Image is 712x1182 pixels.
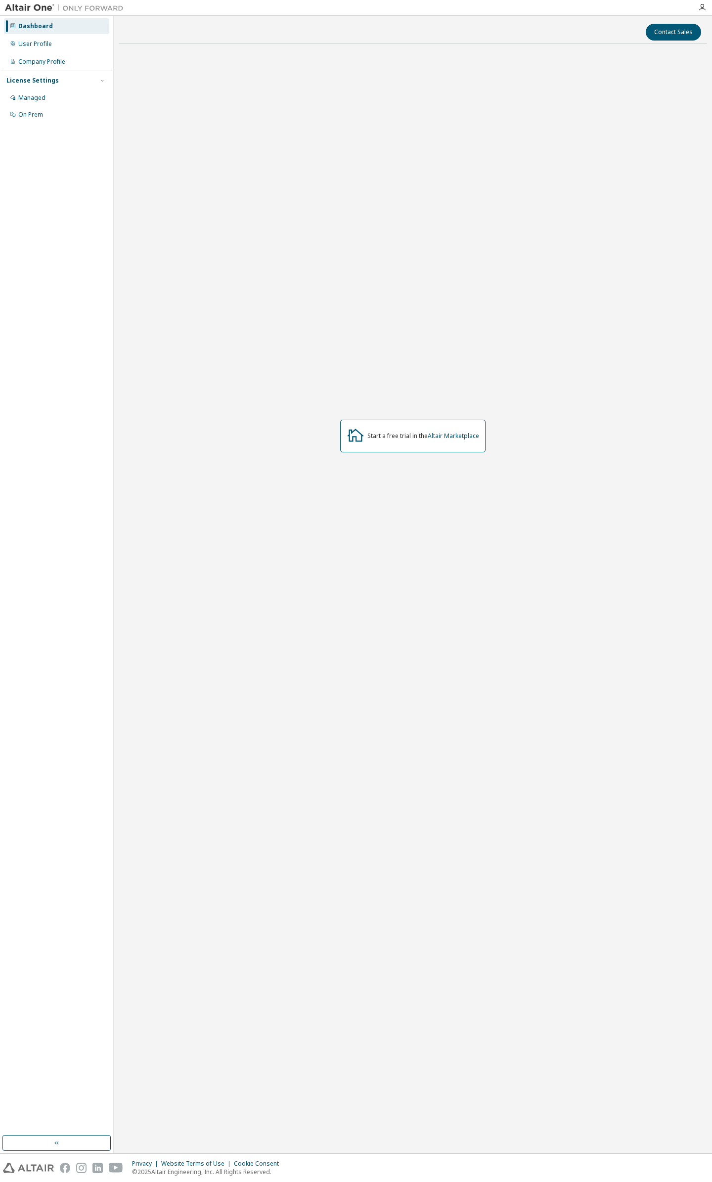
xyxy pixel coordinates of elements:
[234,1160,285,1168] div: Cookie Consent
[18,22,53,30] div: Dashboard
[18,94,45,102] div: Managed
[161,1160,234,1168] div: Website Terms of Use
[18,58,65,66] div: Company Profile
[60,1163,70,1173] img: facebook.svg
[646,24,701,41] button: Contact Sales
[132,1168,285,1176] p: © 2025 Altair Engineering, Inc. All Rights Reserved.
[18,111,43,119] div: On Prem
[3,1163,54,1173] img: altair_logo.svg
[6,77,59,85] div: License Settings
[76,1163,87,1173] img: instagram.svg
[18,40,52,48] div: User Profile
[92,1163,103,1173] img: linkedin.svg
[132,1160,161,1168] div: Privacy
[5,3,129,13] img: Altair One
[109,1163,123,1173] img: youtube.svg
[367,432,479,440] div: Start a free trial in the
[428,432,479,440] a: Altair Marketplace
